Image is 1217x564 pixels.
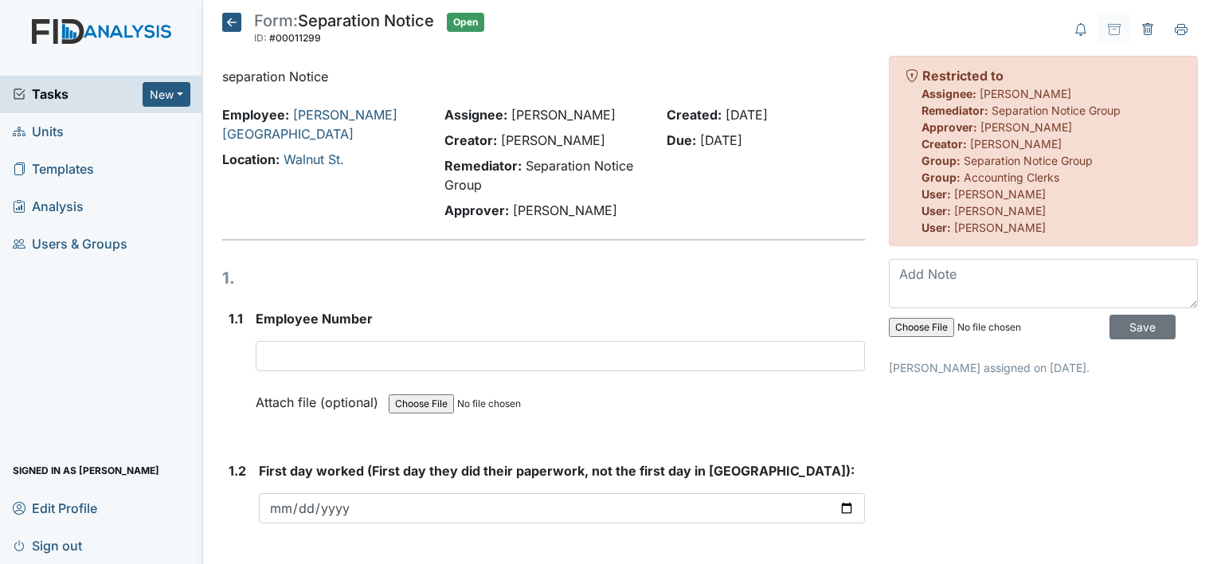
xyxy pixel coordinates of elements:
[501,132,605,148] span: [PERSON_NAME]
[269,32,321,44] span: #00011299
[13,232,127,257] span: Users & Groups
[922,187,951,201] strong: User:
[511,107,616,123] span: [PERSON_NAME]
[444,107,507,123] strong: Assignee:
[889,359,1198,376] p: [PERSON_NAME] assigned on [DATE].
[700,132,742,148] span: [DATE]
[13,458,159,483] span: Signed in as [PERSON_NAME]
[143,82,190,107] button: New
[447,13,484,32] span: Open
[970,137,1062,151] span: [PERSON_NAME]
[13,84,143,104] a: Tasks
[954,204,1046,217] span: [PERSON_NAME]
[13,194,84,219] span: Analysis
[922,87,976,100] strong: Assignee:
[922,120,977,134] strong: Approver:
[444,158,522,174] strong: Remediator:
[922,170,961,184] strong: Group:
[222,107,397,142] a: [PERSON_NAME][GEOGRAPHIC_DATA]
[954,187,1046,201] span: [PERSON_NAME]
[284,151,344,167] a: Walnut St.
[254,32,267,44] span: ID:
[992,104,1121,117] span: Separation Notice Group
[229,309,243,328] label: 1.1
[922,204,951,217] strong: User:
[980,87,1071,100] span: [PERSON_NAME]
[444,202,509,218] strong: Approver:
[222,107,289,123] strong: Employee:
[13,119,64,144] span: Units
[222,67,865,86] p: separation Notice
[13,495,97,520] span: Edit Profile
[256,311,373,327] span: Employee Number
[444,132,497,148] strong: Creator:
[444,158,633,193] span: Separation Notice Group
[13,533,82,558] span: Sign out
[13,157,94,182] span: Templates
[222,266,865,290] h1: 1.
[513,202,617,218] span: [PERSON_NAME]
[922,137,967,151] strong: Creator:
[667,132,696,148] strong: Due:
[229,461,246,480] label: 1.2
[922,221,951,234] strong: User:
[1109,315,1176,339] input: Save
[254,13,434,48] div: Separation Notice
[222,151,280,167] strong: Location:
[954,221,1046,234] span: [PERSON_NAME]
[922,104,988,117] strong: Remediator:
[922,154,961,167] strong: Group:
[980,120,1072,134] span: [PERSON_NAME]
[259,463,855,479] span: First day worked (First day they did their paperwork, not the first day in [GEOGRAPHIC_DATA]):
[964,170,1059,184] span: Accounting Clerks
[726,107,768,123] span: [DATE]
[254,11,298,30] span: Form:
[964,154,1093,167] span: Separation Notice Group
[667,107,722,123] strong: Created:
[256,384,385,412] label: Attach file (optional)
[922,68,1004,84] strong: Restricted to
